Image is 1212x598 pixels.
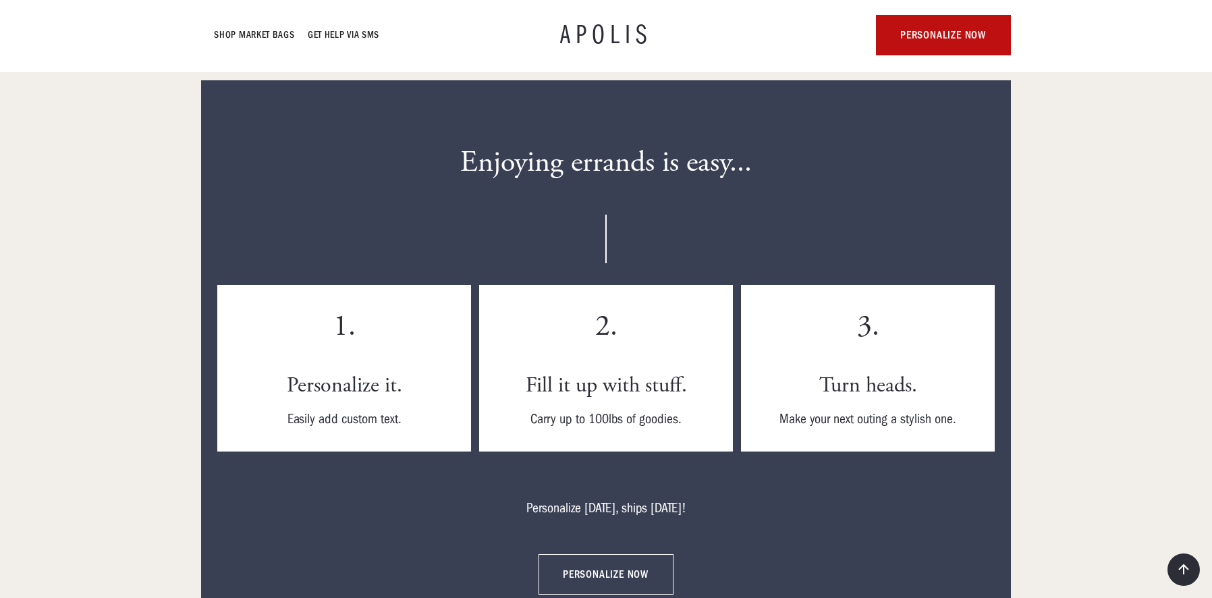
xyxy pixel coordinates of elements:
a: GET HELP VIA SMS [308,27,380,43]
h4: Fill it up with stuff. [526,372,687,399]
a: APOLIS [560,22,652,49]
h4: Personalize it. [287,372,402,399]
div: Carry up to 100lbs of goodies. [526,411,687,427]
h3: 3. [857,309,879,345]
h4: Turn heads. [779,372,956,399]
a: personalize now [539,554,673,595]
div: Make your next outing a stylish one. [779,411,956,427]
h3: 1. [333,309,356,345]
h3: Enjoying errands is easy... [460,145,752,181]
a: Shop Market bags [215,27,295,43]
div: Personalize [DATE], ships [DATE]! [526,500,686,516]
div: Easily add custom text. [287,411,402,427]
a: personalize now [876,15,1011,55]
h3: 2. [595,309,617,345]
